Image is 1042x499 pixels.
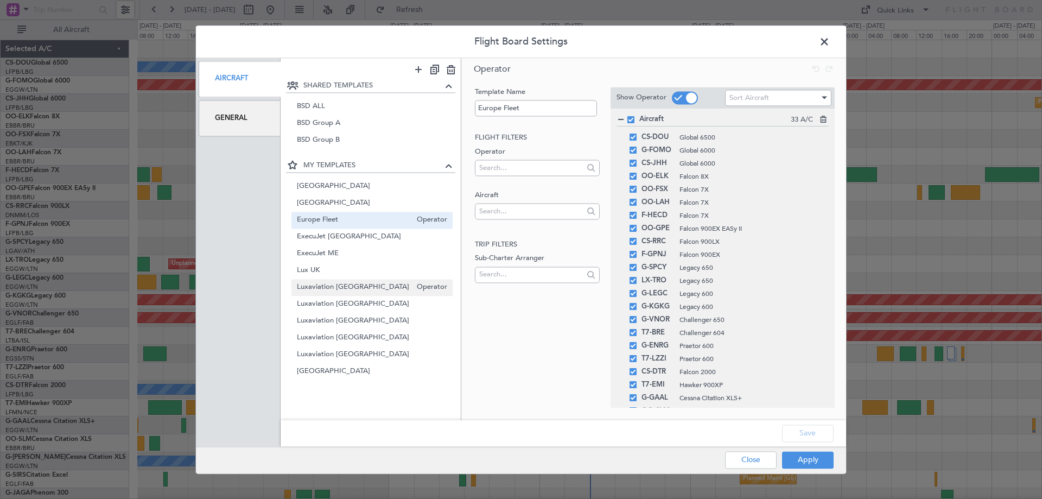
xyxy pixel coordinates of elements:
h2: Flight filters [475,132,599,143]
span: Falcon 900EX EASy II [679,224,818,233]
span: MY TEMPLATES [303,161,443,172]
span: OO-ELK [641,170,674,183]
h2: Trip filters [475,239,599,250]
span: Falcon 2000 [679,367,818,377]
div: Aircraft [199,61,281,97]
span: T7-BRE [641,326,674,339]
span: Europe Fleet [297,214,412,226]
label: Aircraft [475,190,599,201]
span: ExecuJet [GEOGRAPHIC_DATA] [297,231,448,243]
header: Flight Board Settings [196,26,846,58]
span: G-LEGC [641,287,674,300]
span: Operator [411,214,447,226]
span: Falcon 8X [679,172,818,181]
span: OO-LAH [641,196,674,209]
span: G-GAAL [641,391,674,405]
span: G-KGKG [641,300,674,313]
span: Sort Aircraft [729,93,769,103]
span: G-SPCY [641,261,674,274]
label: Template Name [475,87,599,98]
span: CS-RRC [641,235,674,248]
span: CS-JHH [641,157,674,170]
button: Apply [782,451,834,469]
span: [GEOGRAPHIC_DATA] [297,198,448,209]
span: BSD Group B [297,135,448,146]
span: Falcon 900EX [679,250,818,260]
span: Luxaviation [GEOGRAPHIC_DATA] [297,299,448,310]
span: Aircraft [639,114,791,125]
span: Luxaviation [GEOGRAPHIC_DATA] [297,315,448,327]
span: F-GPNJ [641,248,674,261]
span: Falcon 7X [679,211,818,220]
span: Cessna Citation XLS+ [679,393,818,403]
span: G-ENRG [641,339,674,352]
span: Falcon 7X [679,198,818,207]
label: Operator [475,147,599,157]
span: Lux UK [297,265,448,276]
span: Operator [474,63,511,75]
span: Hawker 900XP [679,380,818,390]
div: General [199,100,281,136]
span: Falcon 900LX [679,237,818,247]
span: CS-DTR [641,365,674,378]
span: Legacy 600 [679,289,818,299]
span: Global 6000 [679,146,818,155]
span: OO-GPE [641,222,674,235]
span: Falcon 7X [679,185,818,194]
span: CS-DOU [641,131,674,144]
span: Cessna Citation XLS [679,406,818,416]
span: T7-LZZI [641,352,674,365]
span: LX-TRO [641,274,674,287]
span: BSD ALL [297,101,448,112]
span: SHARED TEMPLATES [303,80,443,91]
span: Luxaviation [GEOGRAPHIC_DATA] [297,332,448,344]
label: Sub-Charter Arranger [475,253,599,264]
span: G-FOMO [641,144,674,157]
span: F-HECD [641,209,674,222]
span: [GEOGRAPHIC_DATA] [297,181,448,192]
span: Challenger 650 [679,315,818,325]
span: Legacy 650 [679,263,818,273]
span: ExecuJet ME [297,248,448,260]
input: Search... [479,160,583,176]
span: Luxaviation [GEOGRAPHIC_DATA] [297,282,412,293]
input: Search... [479,203,583,219]
button: Close [725,451,777,469]
span: [GEOGRAPHIC_DATA] [297,366,448,377]
span: Legacy 600 [679,302,818,312]
label: Show Operator [617,93,666,104]
span: 33 A/C [791,115,813,125]
span: Praetor 600 [679,341,818,351]
span: Challenger 604 [679,328,818,338]
span: OO-SLM [641,405,674,418]
span: BSD Group A [297,118,448,129]
span: T7-EMI [641,378,674,391]
span: Praetor 600 [679,354,818,364]
span: Legacy 650 [679,276,818,286]
span: Global 6500 [679,132,818,142]
input: Search... [479,267,583,283]
span: Global 6000 [679,159,818,168]
span: Operator [411,282,447,293]
span: OO-FSX [641,183,674,196]
span: G-VNOR [641,313,674,326]
span: Luxaviation [GEOGRAPHIC_DATA] [297,349,448,361]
